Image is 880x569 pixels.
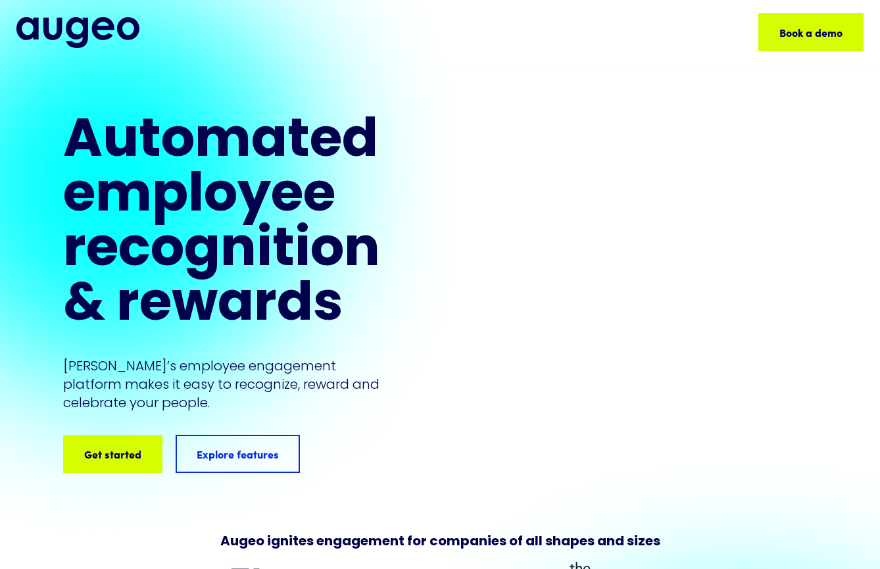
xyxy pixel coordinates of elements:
a: Book a demo [758,13,864,51]
a: Get started [63,435,162,473]
p: [PERSON_NAME]’s employee engagement platform makes it easy to recognize, reward and celebrate you... [63,357,380,412]
img: Augeo logo [16,17,139,48]
a: Explore features [176,435,300,473]
h1: Automated employee​ recognition &​ rewards [63,115,380,334]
